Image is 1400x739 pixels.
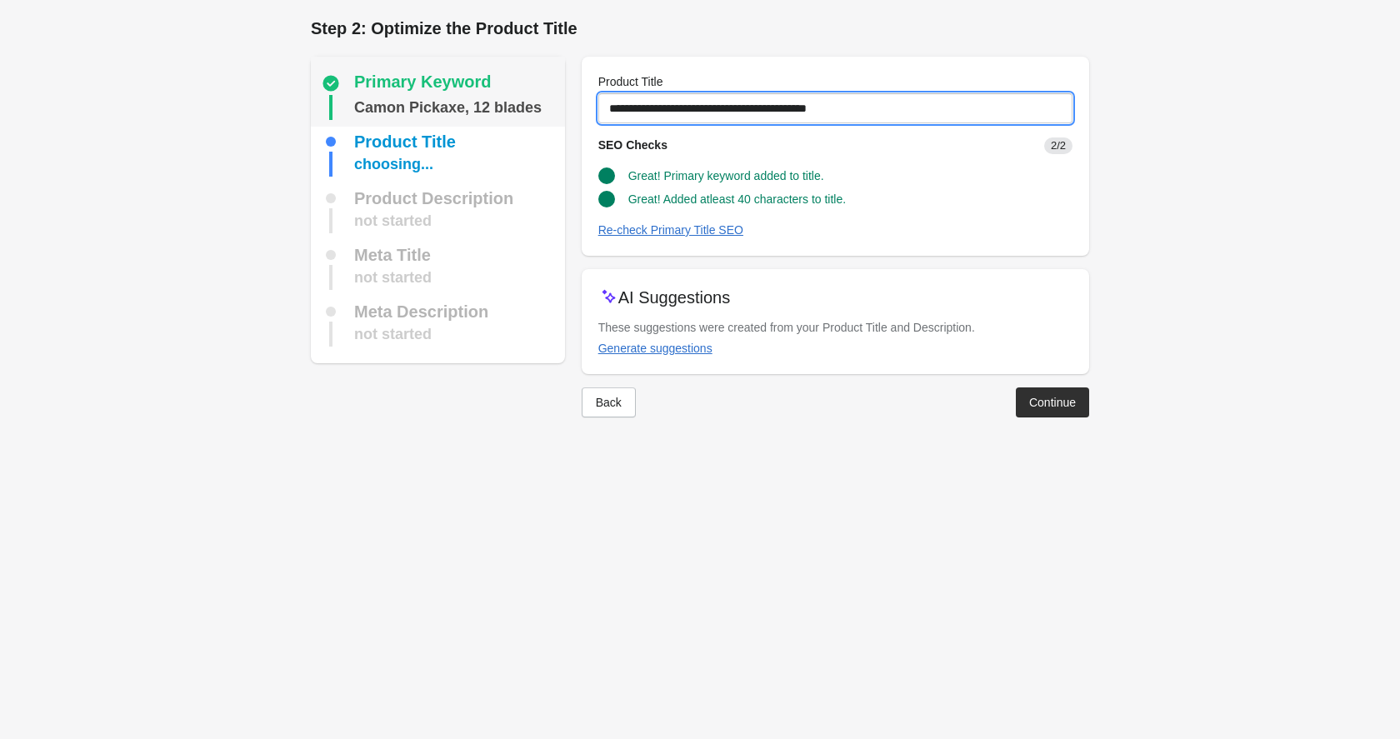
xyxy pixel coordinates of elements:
[311,17,1089,40] h1: Step 2: Optimize the Product Title
[354,322,432,347] div: not started
[1016,387,1089,417] button: Continue
[354,95,542,120] div: Camon Pickaxe, 12 blades
[598,138,667,152] span: SEO Checks
[582,387,636,417] button: Back
[592,215,750,245] button: Re-check Primary Title SEO
[592,333,719,363] button: Generate suggestions
[598,223,743,237] div: Re-check Primary Title SEO
[354,152,433,177] div: choosing...
[1044,137,1072,154] span: 2/2
[354,303,488,320] div: Meta Description
[1029,396,1076,409] div: Continue
[354,190,513,207] div: Product Description
[354,247,431,263] div: Meta Title
[628,169,824,182] span: Great! Primary keyword added to title.
[598,342,712,355] div: Generate suggestions
[596,396,622,409] div: Back
[598,73,663,90] label: Product Title
[354,208,432,233] div: not started
[598,321,975,334] span: These suggestions were created from your Product Title and Description.
[354,133,456,150] div: Product Title
[354,265,432,290] div: not started
[354,73,492,93] div: Primary Keyword
[628,192,846,206] span: Great! Added atleast 40 characters to title.
[618,286,731,309] p: AI Suggestions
